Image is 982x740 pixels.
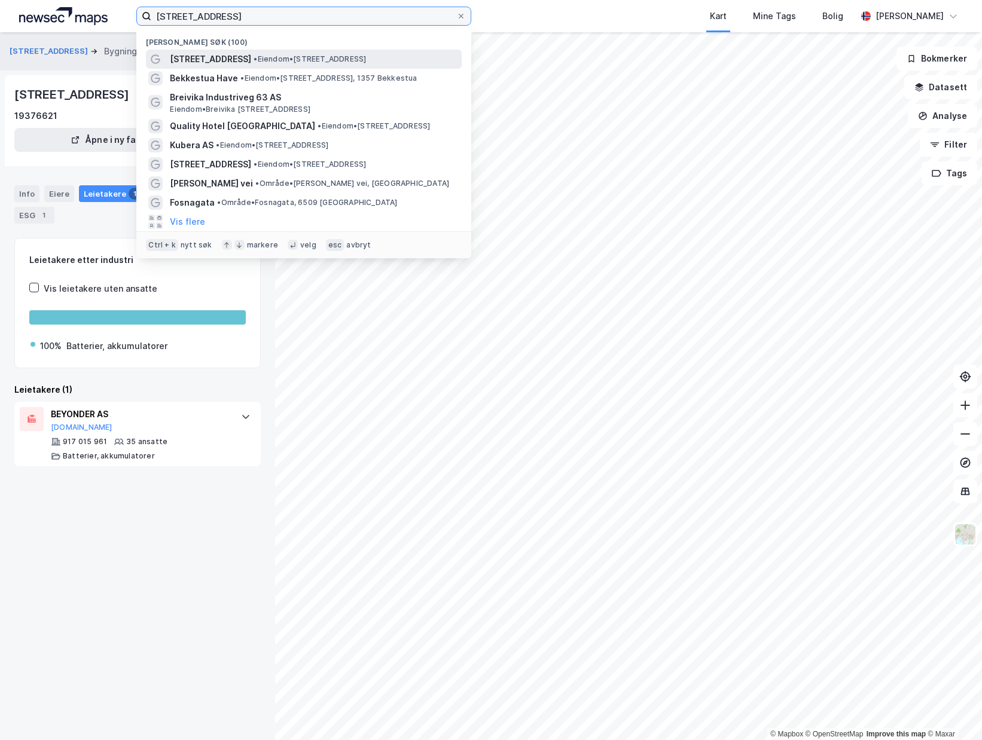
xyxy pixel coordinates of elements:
div: BEYONDER AS [51,407,229,421]
div: [STREET_ADDRESS] [14,85,132,104]
div: Kart [710,9,727,23]
span: [STREET_ADDRESS] [170,52,251,66]
button: [DOMAIN_NAME] [51,423,112,432]
span: Breivika Industriveg 63 AS [170,90,457,105]
div: Info [14,185,39,202]
div: Leietakere etter industri [29,253,246,267]
span: Eiendom • [STREET_ADDRESS] [216,140,328,150]
div: Batterier, akkumulatorer [63,451,155,461]
span: Eiendom • [STREET_ADDRESS] [254,54,366,64]
span: Eiendom • Breivika [STREET_ADDRESS] [170,105,310,114]
span: Område • [PERSON_NAME] vei, [GEOGRAPHIC_DATA] [255,179,449,188]
span: • [254,54,257,63]
span: • [240,74,244,82]
iframe: Chat Widget [922,683,982,740]
span: • [318,121,321,130]
a: OpenStreetMap [806,730,864,738]
button: Tags [922,161,977,185]
button: Vis flere [170,215,205,229]
img: logo.a4113a55bc3d86da70a041830d287a7e.svg [19,7,108,25]
span: Bekkestua Have [170,71,238,85]
span: Eiendom • [STREET_ADDRESS] [318,121,430,131]
div: 19376621 [14,109,57,123]
div: 35 ansatte [126,437,167,447]
div: nytt søk [181,240,212,250]
img: Z [954,523,977,546]
span: • [255,179,259,188]
span: [STREET_ADDRESS] [170,157,251,172]
div: avbryt [346,240,371,250]
span: [PERSON_NAME] vei [170,176,253,191]
div: Mine Tags [753,9,796,23]
div: esc [326,239,344,251]
div: [PERSON_NAME] søk (100) [136,28,471,50]
span: Område • Fosnagata, 6509 [GEOGRAPHIC_DATA] [217,198,397,207]
span: Eiendom • [STREET_ADDRESS], 1357 Bekkestua [240,74,417,83]
button: Datasett [904,75,977,99]
a: Mapbox [770,730,803,738]
button: Analyse [908,104,977,128]
span: Eiendom • [STREET_ADDRESS] [254,160,366,169]
div: [PERSON_NAME] [876,9,944,23]
div: velg [300,240,316,250]
span: Fosnagata [170,195,215,210]
div: Vis leietakere uten ansatte [44,282,157,296]
div: ESG [14,207,54,224]
div: Kontrollprogram for chat [922,683,982,740]
div: Batterier, akkumulatorer [66,339,167,353]
span: • [254,160,257,169]
div: 1 [38,209,50,221]
div: Leietakere (1) [14,383,261,397]
span: • [217,198,221,207]
div: 1 [129,188,141,200]
button: Bokmerker [896,47,977,71]
div: Bolig [822,9,843,23]
span: • [216,140,219,149]
button: Filter [920,133,977,157]
input: Søk på adresse, matrikkel, gårdeiere, leietakere eller personer [151,7,456,25]
button: Åpne i ny fane [14,128,203,152]
button: [STREET_ADDRESS] [10,45,90,57]
div: Eiere [44,185,74,202]
span: Kubera AS [170,138,214,152]
div: Bygning [104,44,137,59]
div: 917 015 961 [63,437,107,447]
div: markere [247,240,278,250]
div: 100% [40,339,62,353]
div: Leietakere [79,185,145,202]
span: Quality Hotel [GEOGRAPHIC_DATA] [170,119,315,133]
a: Improve this map [867,730,926,738]
div: Ctrl + k [146,239,178,251]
